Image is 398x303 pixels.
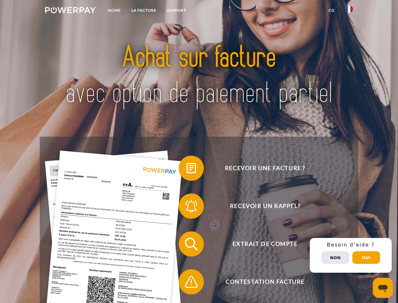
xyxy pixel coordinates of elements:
span: Extrait de compte [188,231,342,257]
img: qb_search.svg [183,236,199,252]
a: Home [102,5,126,16]
div: Schnellhilfe [310,238,392,273]
span: Contestation Facture [188,269,342,294]
a: LA FACTURE [126,5,162,16]
a: Support [162,5,192,16]
img: logo-powerpay-white.svg [45,7,96,13]
iframe: Bouton de lancement de la fenêtre de messagerie [373,278,393,298]
span: Recevoir une facture ? [188,156,342,181]
button: Extrait de compte [179,231,343,257]
img: qb_warning.svg [183,274,199,290]
button: Recevoir une facture ? [179,156,343,181]
img: title-powerpay_fr.svg [60,30,338,121]
img: qb_bill.svg [183,160,199,176]
button: Recevoir un rappel? [179,193,343,219]
button: Non [321,251,349,264]
img: qb_bell.svg [183,198,199,214]
button: Oui [352,251,380,264]
span: Recevoir un rappel? [188,193,342,219]
button: Contestation Facture [179,269,343,294]
img: fr [345,5,353,13]
h3: Besoin d’aide ? [314,242,388,248]
a: CG [323,5,340,16]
